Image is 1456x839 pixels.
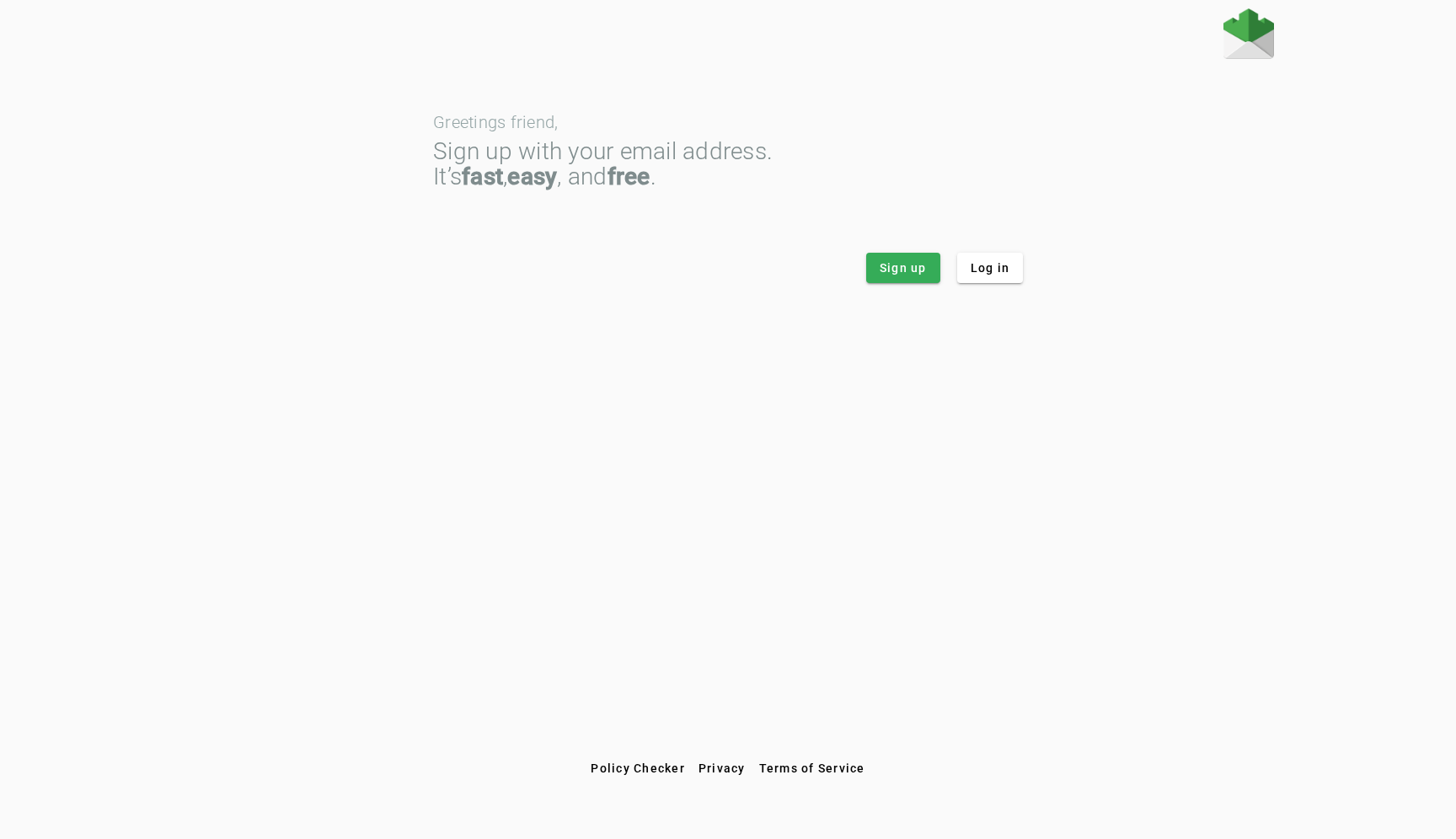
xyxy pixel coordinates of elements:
[957,253,1024,283] button: Log in
[971,259,1010,276] span: Log in
[584,753,692,783] button: Policy Checker
[880,259,927,276] span: Sign up
[433,114,1023,131] div: Greetings friend,
[699,762,746,775] span: Privacy
[608,163,650,190] strong: free
[591,762,685,775] span: Policy Checker
[759,762,865,775] span: Terms of Service
[866,253,940,283] button: Sign up
[433,139,1023,190] div: Sign up with your email address. It’s , , and .
[1223,8,1274,59] img: Fraudmarc Logo
[462,163,503,190] strong: fast
[752,753,872,783] button: Terms of Service
[692,753,752,783] button: Privacy
[507,163,557,190] strong: easy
